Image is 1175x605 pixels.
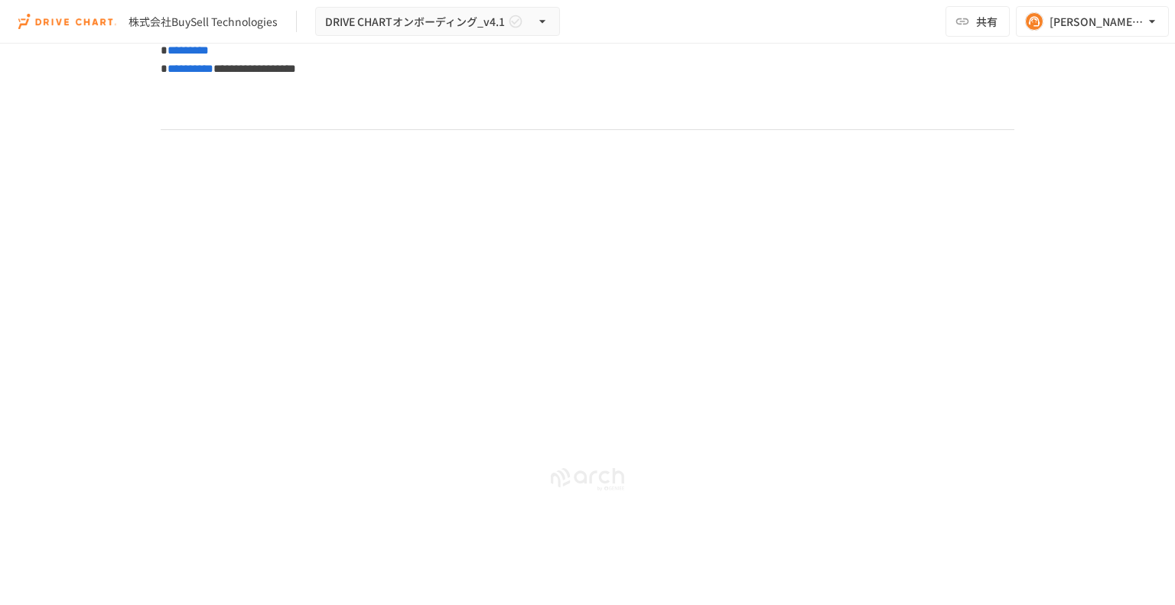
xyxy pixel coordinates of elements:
[18,9,116,34] img: i9VDDS9JuLRLX3JIUyK59LcYp6Y9cayLPHs4hOxMB9W
[1016,6,1169,37] button: [PERSON_NAME][EMAIL_ADDRESS][DOMAIN_NAME]
[129,14,278,30] div: 株式会社BuySell Technologies
[325,12,505,31] span: DRIVE CHARTオンボーディング_v4.1
[1050,12,1144,31] div: [PERSON_NAME][EMAIL_ADDRESS][DOMAIN_NAME]
[946,6,1010,37] button: 共有
[976,13,998,30] span: 共有
[315,7,560,37] button: DRIVE CHARTオンボーディング_v4.1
